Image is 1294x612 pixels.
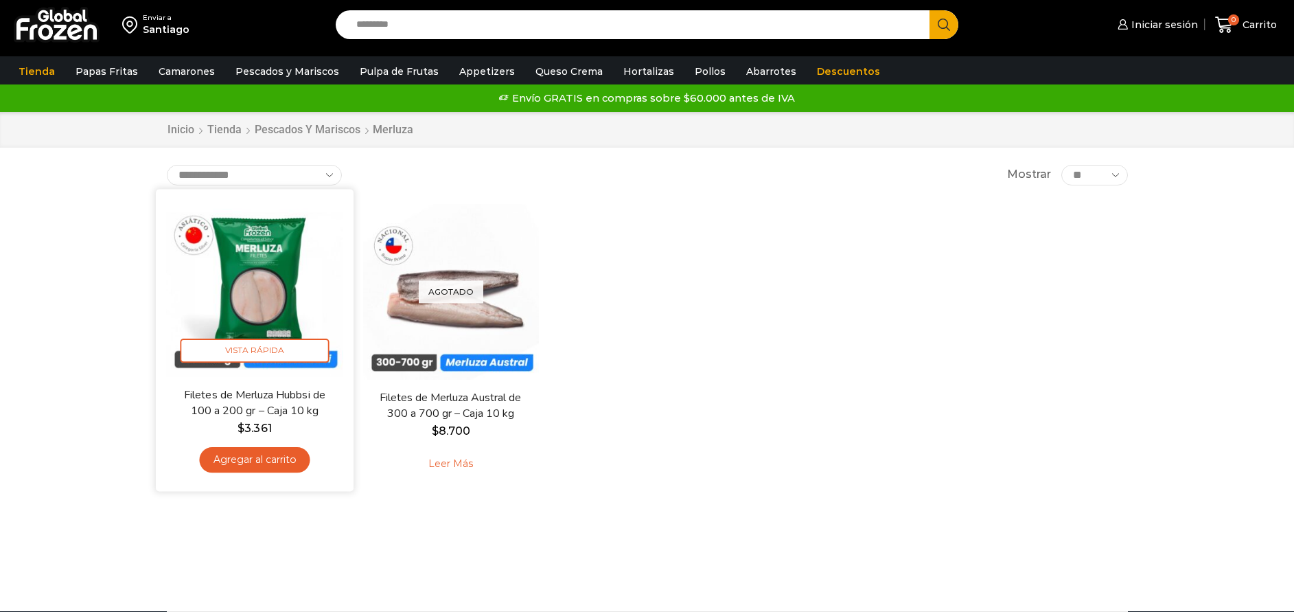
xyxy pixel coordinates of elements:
[174,387,334,419] a: Filetes de Merluza Hubbsi de 100 a 200 gr – Caja 10 kg
[238,421,244,434] span: $
[143,23,189,36] div: Santiago
[432,424,439,438] span: $
[152,58,222,84] a: Camarones
[180,339,329,363] span: Vista Rápida
[407,450,494,479] a: Leé más sobre “Filetes de Merluza Austral de 300 a 700 gr - Caja 10 kg”
[238,421,271,434] bdi: 3.361
[254,122,361,138] a: Pescados y Mariscos
[229,58,346,84] a: Pescados y Mariscos
[739,58,803,84] a: Abarrotes
[432,424,470,438] bdi: 8.700
[69,58,145,84] a: Papas Fritas
[207,122,242,138] a: Tienda
[419,280,483,303] p: Agotado
[199,447,310,473] a: Agregar al carrito: “Filetes de Merluza Hubbsi de 100 a 200 gr – Caja 10 kg”
[1212,9,1280,41] a: 0 Carrito
[810,58,887,84] a: Descuentos
[167,122,413,138] nav: Breadcrumb
[1228,14,1239,25] span: 0
[452,58,522,84] a: Appetizers
[929,10,958,39] button: Search button
[371,390,529,422] a: Filetes de Merluza Austral de 300 a 700 gr – Caja 10 kg
[373,123,413,136] h1: Merluza
[143,13,189,23] div: Enviar a
[1007,167,1051,183] span: Mostrar
[529,58,610,84] a: Queso Crema
[1114,11,1198,38] a: Iniciar sesión
[167,165,342,185] select: Pedido de la tienda
[12,58,62,84] a: Tienda
[167,122,195,138] a: Inicio
[1128,18,1198,32] span: Iniciar sesión
[688,58,732,84] a: Pollos
[353,58,446,84] a: Pulpa de Frutas
[122,13,143,36] img: address-field-icon.svg
[1239,18,1277,32] span: Carrito
[616,58,681,84] a: Hortalizas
